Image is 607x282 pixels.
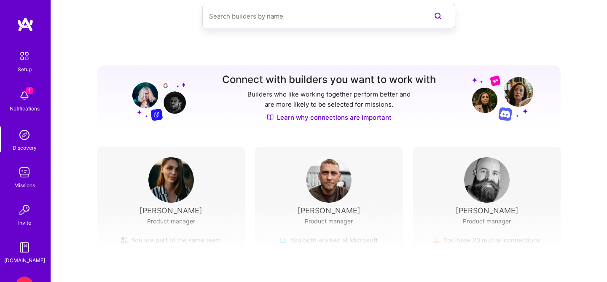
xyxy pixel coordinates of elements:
div: Notifications [10,104,40,113]
img: logo [17,17,34,32]
div: Setup [18,65,32,74]
div: Invite [18,218,31,227]
img: Invite [16,201,33,218]
div: [DOMAIN_NAME] [4,256,45,265]
i: icon SearchPurple [433,11,443,21]
img: Grow your network [125,75,186,121]
input: Search builders by name [209,5,415,27]
img: Grow your network [472,75,533,121]
div: Discovery [13,143,37,152]
img: teamwork [16,164,33,181]
img: setup [16,47,33,65]
img: Discover [267,114,274,121]
img: User Avatar [148,157,194,203]
img: User Avatar [464,157,510,203]
a: Learn why connections are important [267,113,392,122]
p: Builders who like working together perform better and are more likely to be selected for missions. [246,89,412,110]
img: discovery [16,126,33,143]
span: 1 [26,87,33,94]
img: guide book [16,239,33,256]
div: Missions [14,181,35,190]
h3: Connect with builders you want to work with [222,74,436,86]
img: User Avatar [306,157,352,203]
img: bell [16,87,33,104]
